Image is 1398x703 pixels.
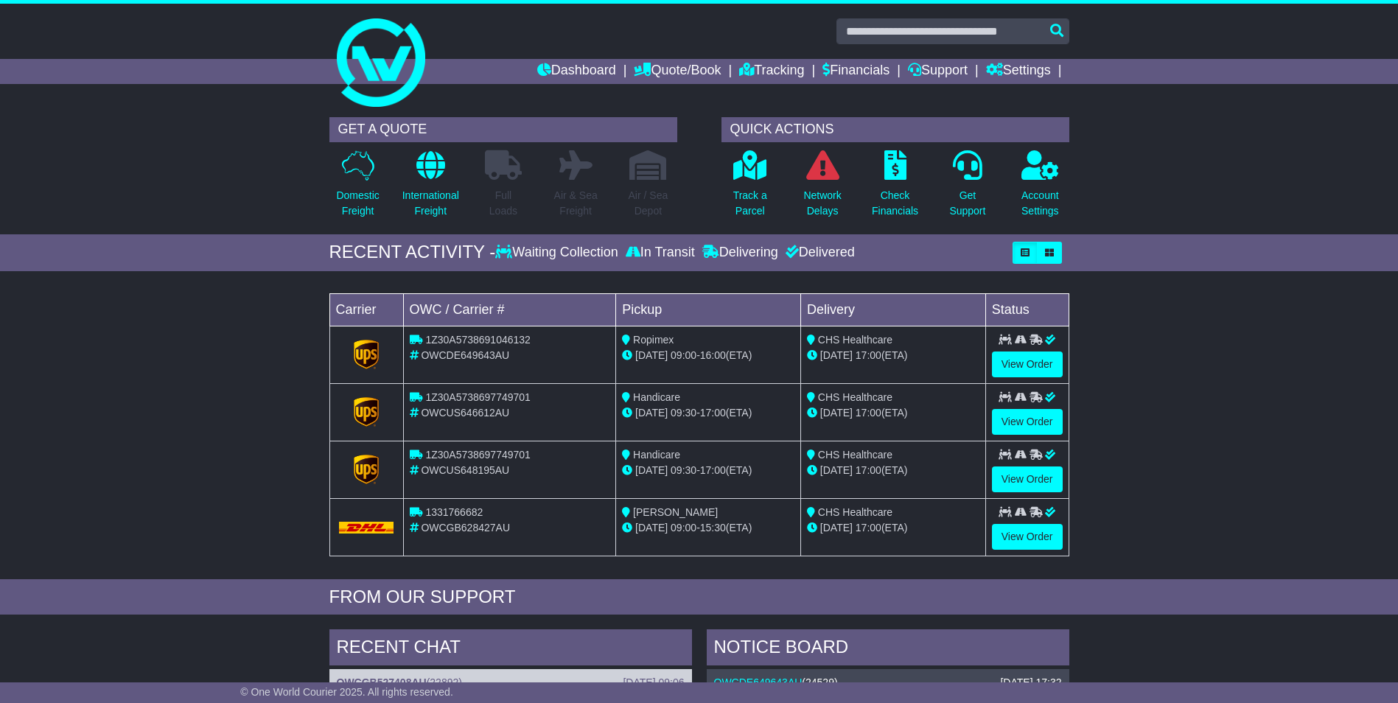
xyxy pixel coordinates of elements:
span: CHS Healthcare [818,334,892,346]
p: Account Settings [1021,188,1059,219]
div: (ETA) [807,520,979,536]
a: InternationalFreight [402,150,460,227]
span: 17:00 [700,407,726,419]
div: - (ETA) [622,348,794,363]
a: View Order [992,351,1063,377]
a: Tracking [739,59,804,84]
div: (ETA) [807,348,979,363]
td: Delivery [800,293,985,326]
a: DomesticFreight [335,150,380,227]
div: [DATE] 09:06 [623,676,684,689]
a: View Order [992,409,1063,435]
p: Air / Sea Depot [629,188,668,219]
a: AccountSettings [1021,150,1060,227]
span: 17:00 [856,464,881,476]
a: Settings [986,59,1051,84]
span: 09:30 [671,464,696,476]
span: © One World Courier 2025. All rights reserved. [240,686,453,698]
div: [DATE] 17:32 [1000,676,1061,689]
div: GET A QUOTE [329,117,677,142]
span: 15:30 [700,522,726,534]
div: (ETA) [807,405,979,421]
span: 22892 [430,676,458,688]
a: Dashboard [537,59,616,84]
span: Handicare [633,449,680,461]
span: 09:00 [671,522,696,534]
div: FROM OUR SUPPORT [329,587,1069,608]
div: (ETA) [807,463,979,478]
div: RECENT CHAT [329,629,692,669]
span: CHS Healthcare [818,506,892,518]
td: Carrier [329,293,403,326]
span: [DATE] [820,522,853,534]
span: 24529 [805,676,834,688]
a: GetSupport [948,150,986,227]
span: 1Z30A5738697749701 [425,449,530,461]
a: OWCDE649643AU [714,676,803,688]
span: [DATE] [635,407,668,419]
p: International Freight [402,188,459,219]
div: - (ETA) [622,520,794,536]
div: - (ETA) [622,463,794,478]
a: CheckFinancials [871,150,919,227]
span: 1331766682 [425,506,483,518]
p: Get Support [949,188,985,219]
img: GetCarrierServiceLogo [354,455,379,484]
p: Track a Parcel [733,188,767,219]
div: ( ) [337,676,685,689]
div: In Transit [622,245,699,261]
a: OWCGB527408AU [337,676,427,688]
td: Status [985,293,1069,326]
img: GetCarrierServiceLogo [354,340,379,369]
span: 17:00 [856,349,881,361]
img: GetCarrierServiceLogo [354,397,379,427]
span: 1Z30A5738691046132 [425,334,530,346]
div: RECENT ACTIVITY - [329,242,496,263]
span: [DATE] [820,464,853,476]
span: 1Z30A5738697749701 [425,391,530,403]
span: Ropimex [633,334,674,346]
td: Pickup [616,293,801,326]
span: Handicare [633,391,680,403]
a: Support [908,59,968,84]
span: 09:00 [671,349,696,361]
p: Domestic Freight [336,188,379,219]
span: [DATE] [820,407,853,419]
div: Waiting Collection [495,245,621,261]
a: Financials [822,59,890,84]
div: ( ) [714,676,1062,689]
span: CHS Healthcare [818,391,892,403]
span: [PERSON_NAME] [633,506,718,518]
p: Network Delays [803,188,841,219]
span: [DATE] [635,349,668,361]
span: [DATE] [635,522,668,534]
img: DHL.png [339,522,394,534]
span: 16:00 [700,349,726,361]
div: - (ETA) [622,405,794,421]
span: OWCGB628427AU [421,522,510,534]
div: Delivering [699,245,782,261]
span: OWCDE649643AU [421,349,509,361]
span: 17:00 [856,522,881,534]
a: View Order [992,524,1063,550]
span: [DATE] [820,349,853,361]
span: OWCUS646612AU [421,407,509,419]
a: View Order [992,466,1063,492]
span: [DATE] [635,464,668,476]
span: 17:00 [856,407,881,419]
span: 09:30 [671,407,696,419]
td: OWC / Carrier # [403,293,616,326]
p: Full Loads [485,188,522,219]
p: Check Financials [872,188,918,219]
div: NOTICE BOARD [707,629,1069,669]
a: NetworkDelays [803,150,842,227]
div: Delivered [782,245,855,261]
span: OWCUS648195AU [421,464,509,476]
a: Track aParcel [733,150,768,227]
p: Air & Sea Freight [554,188,598,219]
span: 17:00 [700,464,726,476]
span: CHS Healthcare [818,449,892,461]
div: QUICK ACTIONS [721,117,1069,142]
a: Quote/Book [634,59,721,84]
